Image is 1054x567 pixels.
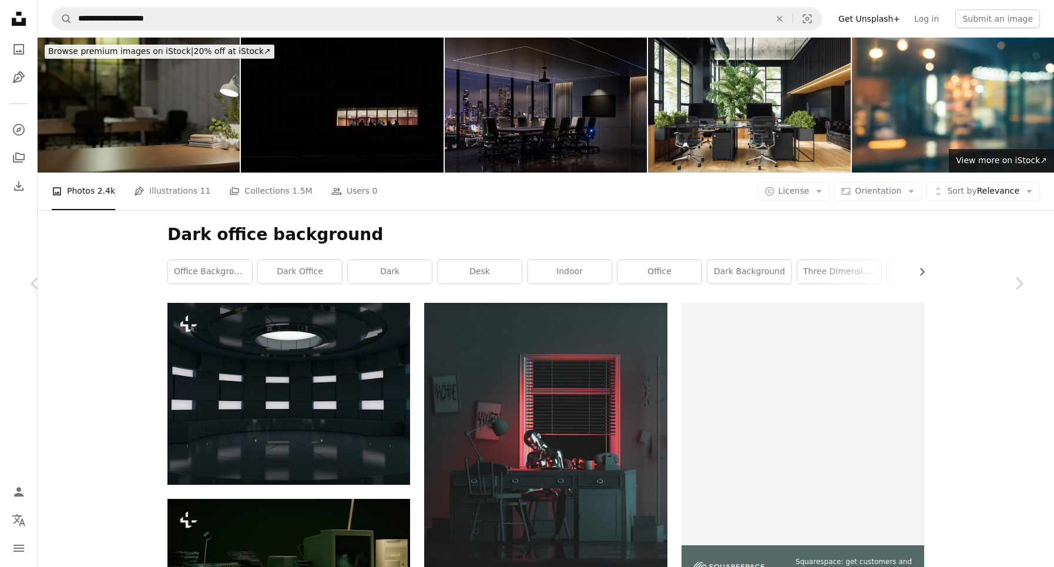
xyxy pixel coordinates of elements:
a: office [617,260,701,283]
a: indoor [528,260,612,283]
a: Download History [7,174,31,198]
a: dark background [707,260,791,283]
a: View more on iStock↗ [949,149,1054,173]
img: Background of an empty room with walls and neon light. Neon rays and glow. 3D rendering [167,303,410,485]
a: Get Unsplash+ [831,9,907,28]
a: Illustrations [7,66,31,89]
button: Clear [767,8,793,30]
img: Coffee shop blur background with bokeh night lights [852,38,1054,173]
button: Visual search [793,8,821,30]
a: office background [168,260,252,283]
span: 11 [200,184,211,197]
a: Log in [907,9,946,28]
a: Next [983,227,1054,340]
a: illustration [887,260,971,283]
button: License [758,182,830,201]
a: dark office [258,260,342,283]
a: desk [438,260,522,283]
a: dark [348,260,432,283]
h1: Dark office background [167,224,924,245]
span: Sort by [947,186,976,195]
button: Menu [7,536,31,560]
a: Browse premium images on iStock|20% off at iStock↗ [38,38,281,66]
a: Explore [7,118,31,141]
a: Collections [7,146,31,170]
img: Modern style luxury black meeting room interior with night city view background 3d render [445,38,647,173]
span: View more on iStock ↗ [956,156,1047,165]
span: License [778,186,810,195]
a: Illustrations 11 [134,173,210,210]
span: Orientation [855,186,901,195]
button: scroll list to the right [911,260,924,283]
button: Submit an image [955,9,1040,28]
a: Users 0 [331,173,378,210]
a: Photos [7,38,31,61]
img: Sustainable Green Open Plan Office Space [648,38,850,173]
span: 0 [372,184,377,197]
button: Search Unsplash [52,8,72,30]
a: a dark room with a desk and a chair [424,448,667,459]
a: Log in / Sign up [7,480,31,504]
a: three dimensional [797,260,881,283]
a: Collections 1.5M [229,173,312,210]
span: Browse premium images on iStock | [48,46,193,56]
span: 20% off at iStock ↗ [48,46,271,56]
form: Find visuals sitewide [52,7,822,31]
img: View of workers at meeting in corporate office building at night in Hong Kong [241,38,443,173]
button: Sort byRelevance [927,182,1040,201]
span: 1.5M [292,184,312,197]
button: Orientation [834,182,922,201]
a: Background of an empty room with walls and neon light. Neon rays and glow. 3D rendering [167,388,410,399]
img: A copy space for displaying products on a wooden table in a modern office at night. [38,38,240,173]
span: Relevance [947,185,1019,197]
button: Language [7,508,31,532]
